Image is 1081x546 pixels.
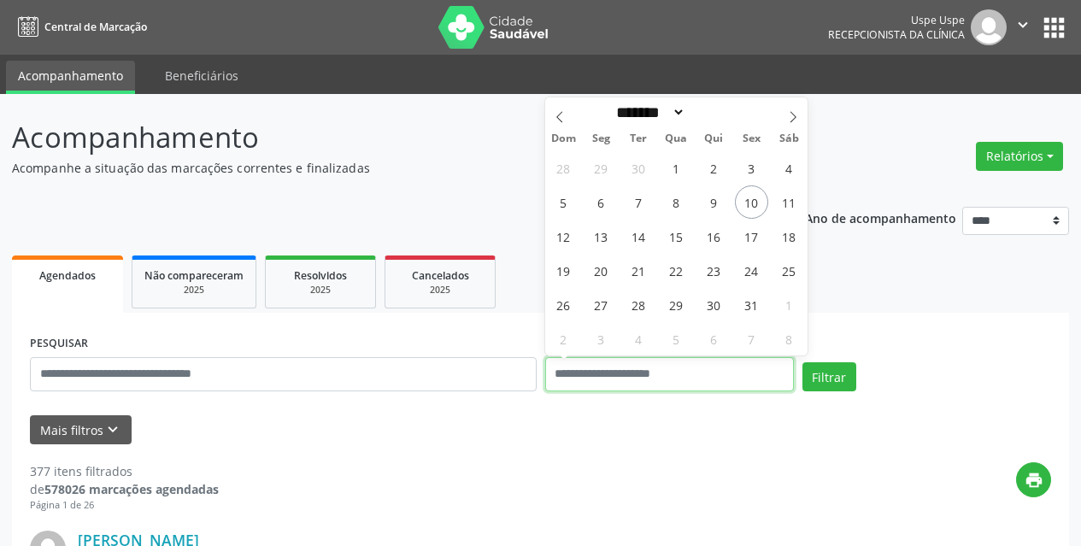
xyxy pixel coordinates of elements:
span: Outubro 26, 2025 [547,288,580,321]
span: Outubro 20, 2025 [585,254,618,287]
span: Outubro 18, 2025 [773,220,806,253]
span: Outubro 9, 2025 [697,185,731,219]
span: Outubro 8, 2025 [660,185,693,219]
span: Novembro 1, 2025 [773,288,806,321]
span: Outubro 2, 2025 [697,151,731,185]
span: Outubro 4, 2025 [773,151,806,185]
strong: 578026 marcações agendadas [44,481,219,497]
span: Sáb [770,133,808,144]
span: Novembro 2, 2025 [547,322,580,355]
button: print [1016,462,1051,497]
span: Cancelados [412,268,469,283]
span: Outubro 22, 2025 [660,254,693,287]
span: Novembro 3, 2025 [585,322,618,355]
span: Outubro 3, 2025 [735,151,768,185]
select: Month [611,103,686,121]
a: Beneficiários [153,61,250,91]
div: 2025 [144,284,244,296]
span: Outubro 10, 2025 [735,185,768,219]
span: Novembro 6, 2025 [697,322,731,355]
span: Outubro 24, 2025 [735,254,768,287]
a: Acompanhamento [6,61,135,94]
i:  [1013,15,1032,34]
span: Não compareceram [144,268,244,283]
span: Dom [545,133,583,144]
span: Novembro 7, 2025 [735,322,768,355]
span: Sex [732,133,770,144]
span: Outubro 16, 2025 [697,220,731,253]
span: Outubro 11, 2025 [773,185,806,219]
button: apps [1039,13,1069,43]
span: Novembro 8, 2025 [773,322,806,355]
i: print [1025,471,1043,490]
p: Ano de acompanhamento [805,207,956,228]
span: Outubro 7, 2025 [622,185,655,219]
span: Setembro 30, 2025 [622,151,655,185]
span: Outubro 30, 2025 [697,288,731,321]
span: Outubro 1, 2025 [660,151,693,185]
span: Outubro 12, 2025 [547,220,580,253]
span: Ter [620,133,657,144]
span: Novembro 4, 2025 [622,322,655,355]
div: 2025 [397,284,483,296]
i: keyboard_arrow_down [103,420,122,439]
span: Outubro 17, 2025 [735,220,768,253]
button: Mais filtroskeyboard_arrow_down [30,415,132,445]
div: 2025 [278,284,363,296]
button: Relatórios [976,142,1063,171]
span: Outubro 31, 2025 [735,288,768,321]
span: Seg [582,133,620,144]
span: Outubro 6, 2025 [585,185,618,219]
span: Outubro 25, 2025 [773,254,806,287]
div: Página 1 de 26 [30,498,219,513]
span: Outubro 21, 2025 [622,254,655,287]
span: Central de Marcação [44,20,147,34]
div: Uspe Uspe [828,13,965,27]
button: Filtrar [802,362,856,391]
span: Outubro 15, 2025 [660,220,693,253]
span: Novembro 5, 2025 [660,322,693,355]
label: PESQUISAR [30,331,88,357]
span: Resolvidos [294,268,347,283]
span: Setembro 28, 2025 [547,151,580,185]
span: Outubro 14, 2025 [622,220,655,253]
span: Qua [657,133,695,144]
span: Qui [695,133,732,144]
img: img [971,9,1007,45]
p: Acompanhamento [12,116,752,159]
span: Outubro 27, 2025 [585,288,618,321]
div: de [30,480,219,498]
button:  [1007,9,1039,45]
a: Central de Marcação [12,13,147,41]
span: Outubro 28, 2025 [622,288,655,321]
span: Outubro 19, 2025 [547,254,580,287]
span: Outubro 13, 2025 [585,220,618,253]
span: Recepcionista da clínica [828,27,965,42]
span: Setembro 29, 2025 [585,151,618,185]
p: Acompanhe a situação das marcações correntes e finalizadas [12,159,752,177]
input: Year [685,103,742,121]
span: Agendados [39,268,96,283]
span: Outubro 5, 2025 [547,185,580,219]
span: Outubro 29, 2025 [660,288,693,321]
div: 377 itens filtrados [30,462,219,480]
span: Outubro 23, 2025 [697,254,731,287]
